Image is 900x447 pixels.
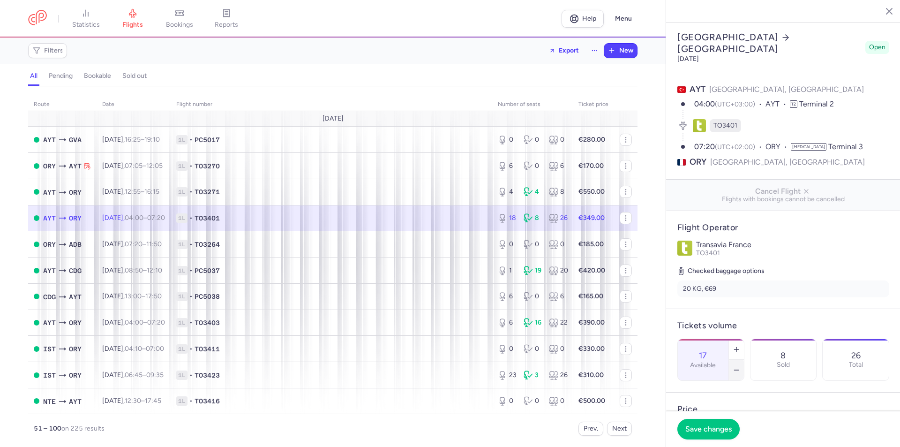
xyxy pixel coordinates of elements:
[549,213,567,223] div: 26
[97,98,171,112] th: date
[125,136,160,144] span: –
[109,8,156,29] a: flights
[195,344,220,354] span: TO3411
[69,187,82,197] span: Orly, Paris, France
[549,318,567,327] div: 22
[69,292,82,302] span: Antalya, Antalya, Turkey
[34,215,39,221] span: OPEN
[790,100,797,108] span: T2
[144,188,159,196] time: 16:15
[69,396,82,407] span: Antalya, Antalya, Turkey
[578,397,605,405] strong: €500.00
[189,344,193,354] span: •
[34,268,39,273] span: OPEN
[28,98,97,112] th: route
[604,44,637,58] button: New
[677,241,692,256] img: Transavia France logo
[195,135,220,144] span: PC5017
[125,266,143,274] time: 08:50
[189,292,193,301] span: •
[146,162,163,170] time: 12:05
[195,240,220,249] span: TO3264
[72,21,100,29] span: statistics
[674,196,893,203] span: Flights with bookings cannot be cancelled
[543,43,585,58] button: Export
[524,396,542,406] div: 0
[690,362,716,369] label: Available
[498,318,516,327] div: 6
[677,222,889,233] h4: Flight Operator
[69,213,82,223] span: Orly, Paris, France
[203,8,250,29] a: reports
[29,44,67,58] button: Filters
[498,344,516,354] div: 0
[549,240,567,249] div: 0
[125,397,141,405] time: 12:30
[30,72,37,80] h4: all
[102,214,165,222] span: [DATE],
[777,361,790,369] p: Sold
[674,187,893,196] span: Cancel Flight
[322,115,344,122] span: [DATE]
[62,8,109,29] a: statistics
[125,240,162,248] span: –
[34,242,39,247] span: OPEN
[102,188,159,196] span: [DATE],
[69,265,82,276] span: Charles De Gaulle, Paris, France
[578,292,603,300] strong: €165.00
[195,161,220,171] span: TO3270
[69,135,82,145] span: Geneve-cointrin, Genève, Switzerland
[43,318,56,328] span: AYT
[549,161,567,171] div: 6
[43,344,56,354] span: Istanbul Airport, İstanbul, Turkey
[69,318,82,328] span: Orly, Paris, France
[195,371,220,380] span: TO3423
[69,370,82,380] span: Orly, Paris, France
[125,345,164,353] span: –
[549,396,567,406] div: 0
[498,371,516,380] div: 23
[869,43,885,52] span: Open
[549,292,567,301] div: 6
[34,189,39,195] span: OPEN
[562,10,604,28] a: Help
[578,240,604,248] strong: €185.00
[146,240,162,248] time: 11:50
[694,142,715,151] time: 07:20
[125,345,142,353] time: 04:10
[849,361,863,369] p: Total
[102,345,164,353] span: [DATE],
[125,292,162,300] span: –
[524,240,542,249] div: 0
[690,156,706,168] span: ORY
[125,188,141,196] time: 12:55
[765,142,791,152] span: ORY
[195,318,220,327] span: TO3403
[145,397,161,405] time: 17:45
[709,85,864,94] span: [GEOGRAPHIC_DATA], [GEOGRAPHIC_DATA]
[677,280,889,297] li: 20 KG, €69
[156,8,203,29] a: bookings
[176,344,187,354] span: 1L
[43,187,56,197] span: Antalya, Antalya, Turkey
[799,99,834,108] span: Terminal 2
[578,188,605,196] strong: €550.00
[69,161,82,171] span: AYT
[578,214,605,222] strong: €349.00
[43,265,56,276] span: AYT
[578,371,604,379] strong: €310.00
[84,72,111,80] h4: bookable
[189,371,193,380] span: •
[828,142,863,151] span: Terminal 3
[677,55,699,63] time: [DATE]
[69,344,82,354] span: Orly, Paris, France
[176,240,187,249] span: 1L
[549,371,567,380] div: 26
[780,351,786,360] p: 8
[189,135,193,144] span: •
[102,162,163,170] span: [DATE],
[189,318,193,327] span: •
[765,99,790,110] span: AYT
[549,135,567,144] div: 0
[49,72,73,80] h4: pending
